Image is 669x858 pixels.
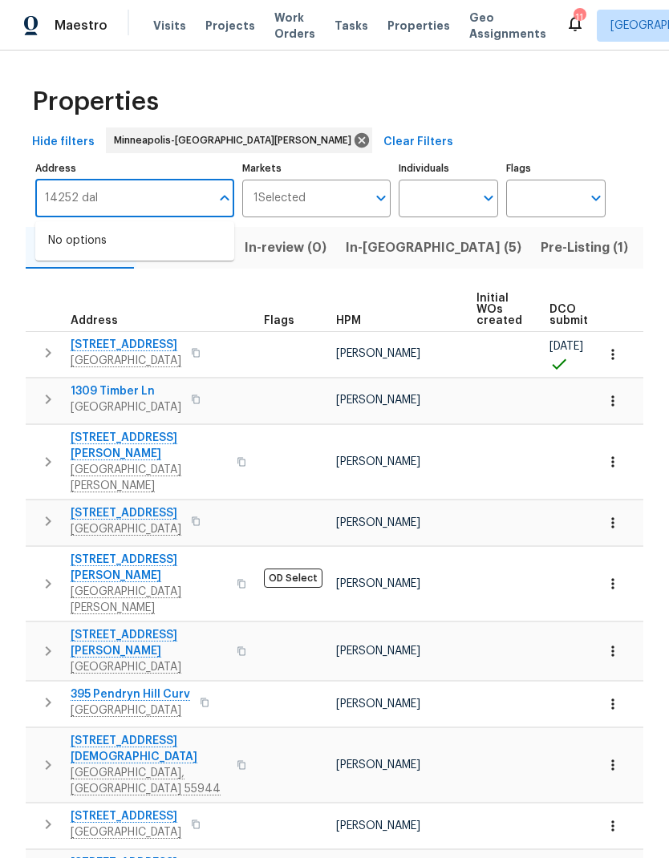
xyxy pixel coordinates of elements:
div: No options [35,221,234,261]
span: Initial WOs created [476,293,522,326]
button: Open [477,187,500,209]
span: Properties [387,18,450,34]
span: [PERSON_NAME] [336,456,420,467]
label: Flags [506,164,606,173]
span: [PERSON_NAME] [336,698,420,710]
span: Visits [153,18,186,34]
span: Properties [32,94,159,110]
button: Open [585,187,607,209]
button: Hide filters [26,127,101,157]
span: Clear Filters [383,132,453,152]
span: DCO submitted [549,304,607,326]
span: Hide filters [32,132,95,152]
span: 1309 Timber Ln [71,383,181,399]
span: Pre-Listing (1) [541,237,628,259]
span: Flags [264,315,294,326]
div: Minneapolis-[GEOGRAPHIC_DATA][PERSON_NAME] [106,127,372,153]
span: In-[GEOGRAPHIC_DATA] (5) [346,237,521,259]
button: Clear Filters [377,127,460,157]
span: [PERSON_NAME] [336,820,420,832]
span: Minneapolis-[GEOGRAPHIC_DATA][PERSON_NAME] [114,132,358,148]
span: Address [71,315,118,326]
span: HPM [336,315,361,326]
span: [PERSON_NAME] [336,578,420,589]
span: [PERSON_NAME] [336,646,420,657]
span: OD Select [264,569,322,588]
span: [PERSON_NAME] [336,517,420,528]
span: In-review (0) [245,237,326,259]
label: Markets [242,164,391,173]
span: Tasks [334,20,368,31]
span: [DATE] [549,341,583,352]
button: Open [370,187,392,209]
span: Maestro [55,18,107,34]
span: Geo Assignments [469,10,546,42]
input: Search ... [35,180,210,217]
label: Address [35,164,234,173]
span: Work Orders [274,10,315,42]
span: [PERSON_NAME] [336,348,420,359]
span: [PERSON_NAME] [336,759,420,771]
span: Projects [205,18,255,34]
label: Individuals [399,164,498,173]
span: [GEOGRAPHIC_DATA] [71,399,181,415]
div: 11 [574,10,585,26]
span: [PERSON_NAME] [336,395,420,406]
button: Close [213,187,236,209]
span: 1 Selected [253,192,306,205]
